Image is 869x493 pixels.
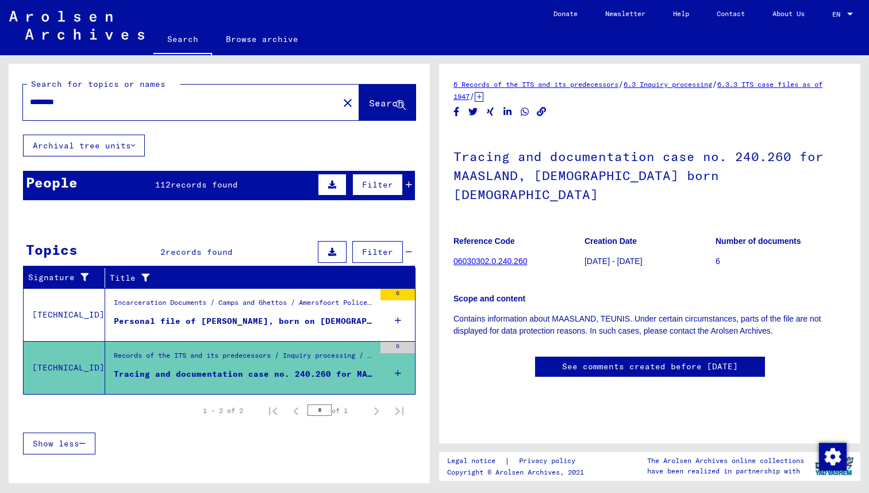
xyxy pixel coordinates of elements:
button: Copy link [536,105,548,119]
button: Previous page [284,399,307,422]
p: 6 [716,255,846,267]
button: Clear [336,91,359,114]
button: Share on WhatsApp [519,105,531,119]
span: Filter [362,247,393,257]
a: Privacy policy [510,455,589,467]
img: Arolsen_neg.svg [9,11,144,40]
p: have been realized in partnership with [647,466,804,476]
a: Legal notice [447,455,505,467]
div: 1 – 2 of 2 [203,406,243,416]
button: Share on LinkedIn [502,105,514,119]
div: Signature [28,272,96,284]
div: Personal file of [PERSON_NAME], born on [DEMOGRAPHIC_DATA] [114,315,375,327]
span: Filter [362,179,393,190]
button: First page [262,399,284,422]
p: Contains information about MAASLAND, TEUNIS. Under certain circumstances, parts of the file are n... [453,313,846,337]
p: [DATE] - [DATE] [585,255,715,267]
a: Search [153,25,212,55]
a: 6 Records of the ITS and its predecessors [453,80,618,89]
b: Reference Code [453,236,515,246]
p: The Arolsen Archives online collections [647,456,804,466]
p: Copyright © Arolsen Archives, 2021 [447,467,589,477]
button: Search [359,85,416,120]
span: / [470,91,475,101]
span: Search [369,97,403,109]
mat-label: Search for topics or names [31,79,166,89]
span: / [712,79,717,89]
span: records found [171,179,238,190]
img: yv_logo.png [813,452,856,480]
div: Title [110,272,393,284]
a: See comments created before [DATE] [562,361,738,373]
div: Tracing and documentation case no. 240.260 for MAASLAND, [DEMOGRAPHIC_DATA] born [DEMOGRAPHIC_DATA] [114,368,375,380]
div: Change consent [818,442,846,470]
img: Change consent [819,443,847,471]
div: | [447,455,589,467]
button: Share on Twitter [467,105,479,119]
div: of 1 [307,405,365,416]
mat-icon: close [341,96,355,110]
button: Filter [352,174,403,196]
b: Creation Date [585,236,637,246]
h1: Tracing and documentation case no. 240.260 for MAASLAND, [DEMOGRAPHIC_DATA] born [DEMOGRAPHIC_DATA] [453,130,846,219]
span: 112 [155,179,171,190]
span: EN [832,10,845,18]
button: Filter [352,241,403,263]
button: Archival tree units [23,135,145,156]
b: Number of documents [716,236,801,246]
a: 6.3 Inquiry processing [624,80,712,89]
button: Share on Xing [485,105,497,119]
div: People [26,172,78,193]
a: Browse archive [212,25,312,53]
button: Show less [23,433,95,454]
div: Signature [28,269,107,287]
b: Scope and content [453,294,525,303]
span: / [618,79,624,89]
button: Last page [388,399,411,422]
button: Next page [365,399,388,422]
button: Share on Facebook [451,105,463,119]
a: 06030302.0.240.260 [453,257,527,266]
div: Incarceration Documents / Camps and Ghettos / Amersfoort Police Transit Camp / Individual Documen... [114,297,375,314]
div: Title [110,269,404,287]
div: Records of the ITS and its predecessors / Inquiry processing / ITS case files as of 1947 / Reposi... [114,350,375,366]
